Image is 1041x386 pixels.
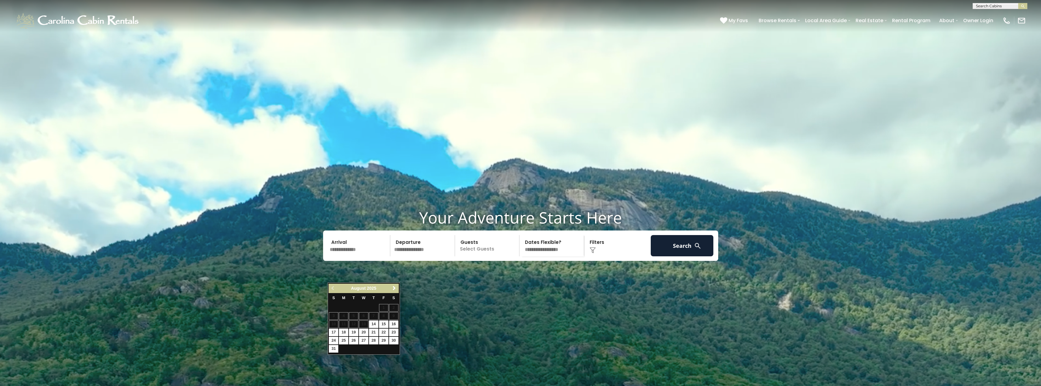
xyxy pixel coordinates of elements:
a: 25 [339,337,348,344]
span: Thursday [373,296,375,300]
a: Rental Program [889,15,933,26]
img: mail-regular-white.png [1017,16,1026,25]
span: Sunday [333,296,335,300]
a: 18 [339,329,348,336]
img: White-1-1-2.png [15,12,141,30]
img: phone-regular-white.png [1002,16,1011,25]
a: Local Area Guide [802,15,850,26]
span: Next [392,286,397,291]
p: Select Guests [457,235,519,256]
a: 23 [389,329,398,336]
a: 19 [349,329,358,336]
a: 31 [329,345,338,353]
span: My Favs [729,17,748,24]
a: My Favs [720,17,750,25]
a: 22 [379,329,388,336]
a: 15 [379,320,388,328]
span: Monday [342,296,345,300]
img: search-regular-white.png [694,242,701,250]
a: Owner Login [960,15,996,26]
span: Friday [382,296,385,300]
a: Next [391,285,398,292]
a: 27 [359,337,368,344]
a: 24 [329,337,338,344]
a: Real Estate [853,15,886,26]
a: 29 [379,337,388,344]
a: 16 [389,320,398,328]
a: Browse Rentals [756,15,799,26]
a: 20 [359,329,368,336]
span: Tuesday [353,296,355,300]
button: Search [651,235,714,256]
span: 2025 [367,286,376,291]
img: filter--v1.png [590,247,596,253]
a: 21 [369,329,378,336]
span: Wednesday [362,296,366,300]
a: 26 [349,337,358,344]
h1: Your Adventure Starts Here [5,208,1036,227]
a: 17 [329,329,338,336]
a: 30 [389,337,398,344]
span: August [351,286,366,291]
a: 28 [369,337,378,344]
a: 14 [369,320,378,328]
span: Saturday [392,296,395,300]
a: About [936,15,957,26]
